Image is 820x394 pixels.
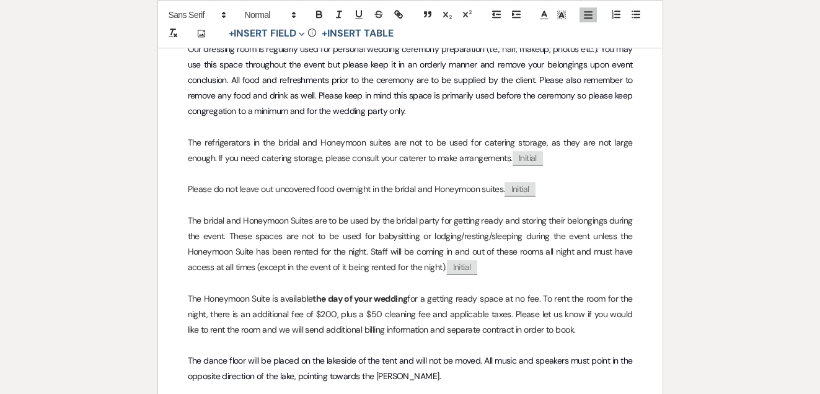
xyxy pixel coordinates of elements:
[317,26,397,41] button: +Insert Table
[188,182,633,197] p: Please do not leave out uncovered food overnight in the bridal and Honeymoon suites.
[224,26,310,41] button: Insert Field
[513,151,543,165] span: Initial
[580,7,597,22] span: Alignment
[553,7,570,22] span: Text Background Color
[505,182,535,196] span: Initial
[322,28,327,38] span: +
[536,7,553,22] span: Text Color
[312,293,407,304] strong: the day of your wedding
[447,260,477,274] span: Initial
[188,43,635,117] span: Our dressing room is regularly used for personal wedding ceremony preparation (i.e., hair, makeup...
[188,213,633,276] p: The bridal and Honeymoon Suites are to be used by the bridal party for getting ready and storing ...
[229,28,234,38] span: +
[188,355,635,382] span: The dance floor will be placed on the lakeside of the tent and will not be moved. All music and s...
[239,7,300,22] span: Header Formats
[188,135,633,166] p: The refrigerators in the bridal and Honeymoon suites are not to be used for catering storage, as ...
[188,291,633,338] p: The Honeymoon Suite is available for a getting ready space at no fee. To rent the room for the ni...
